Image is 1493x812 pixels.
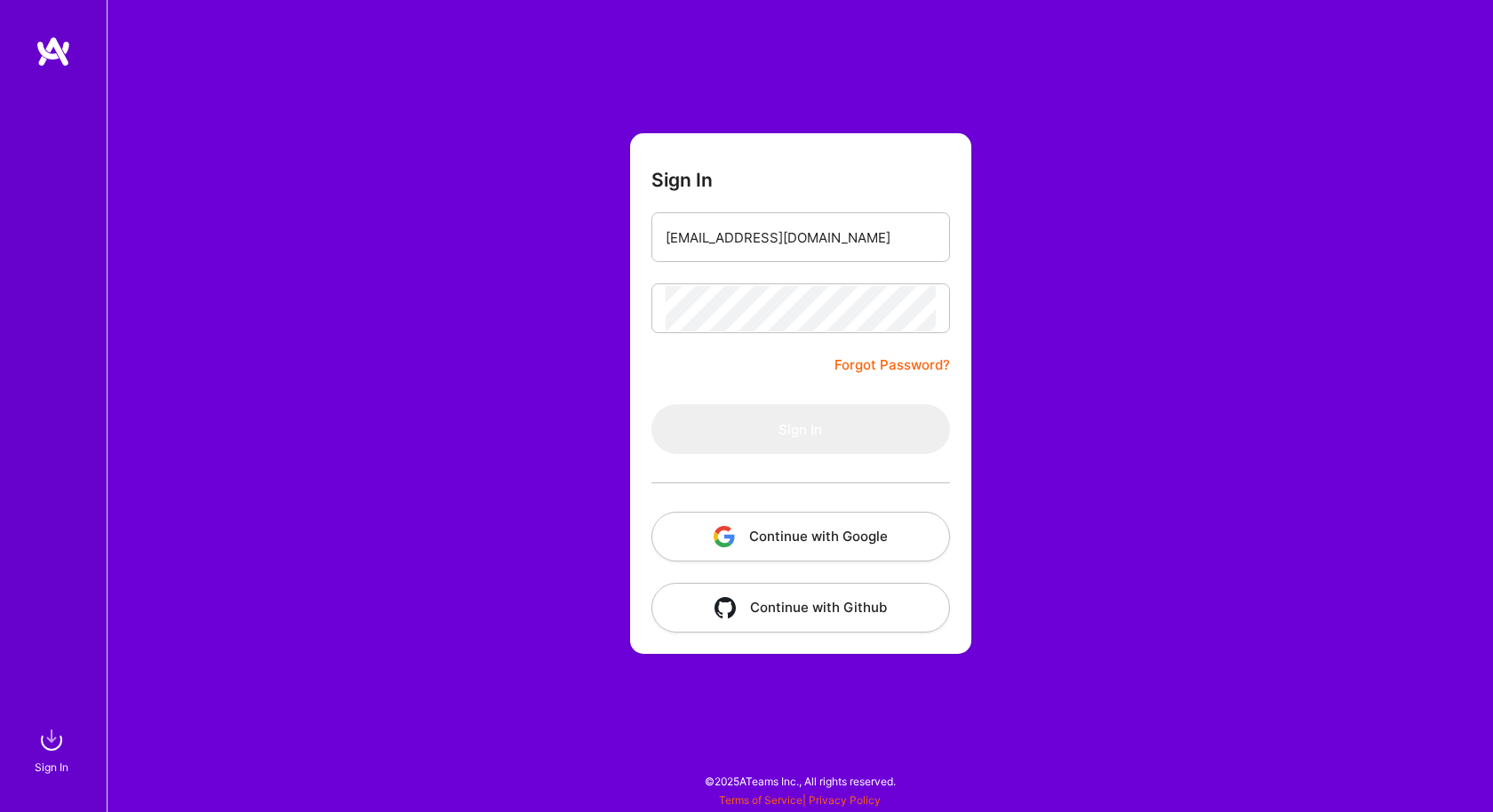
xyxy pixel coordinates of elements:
[36,36,71,68] img: logo
[719,793,881,807] span: |
[714,526,735,547] img: icon
[107,759,1493,803] div: © 2025 ATeams Inc., All rights reserved.
[651,404,950,454] button: Sign In
[666,215,936,260] input: Email...
[715,597,736,618] img: icon
[35,758,68,776] div: Sign In
[37,722,69,776] a: sign inSign In
[809,793,881,807] a: Privacy Policy
[719,793,802,807] a: Terms of Service
[651,169,713,191] h3: Sign In
[834,354,950,376] a: Forgot Password?
[651,583,950,633] button: Continue with Github
[34,722,69,758] img: sign in
[651,512,950,561] button: Continue with Google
